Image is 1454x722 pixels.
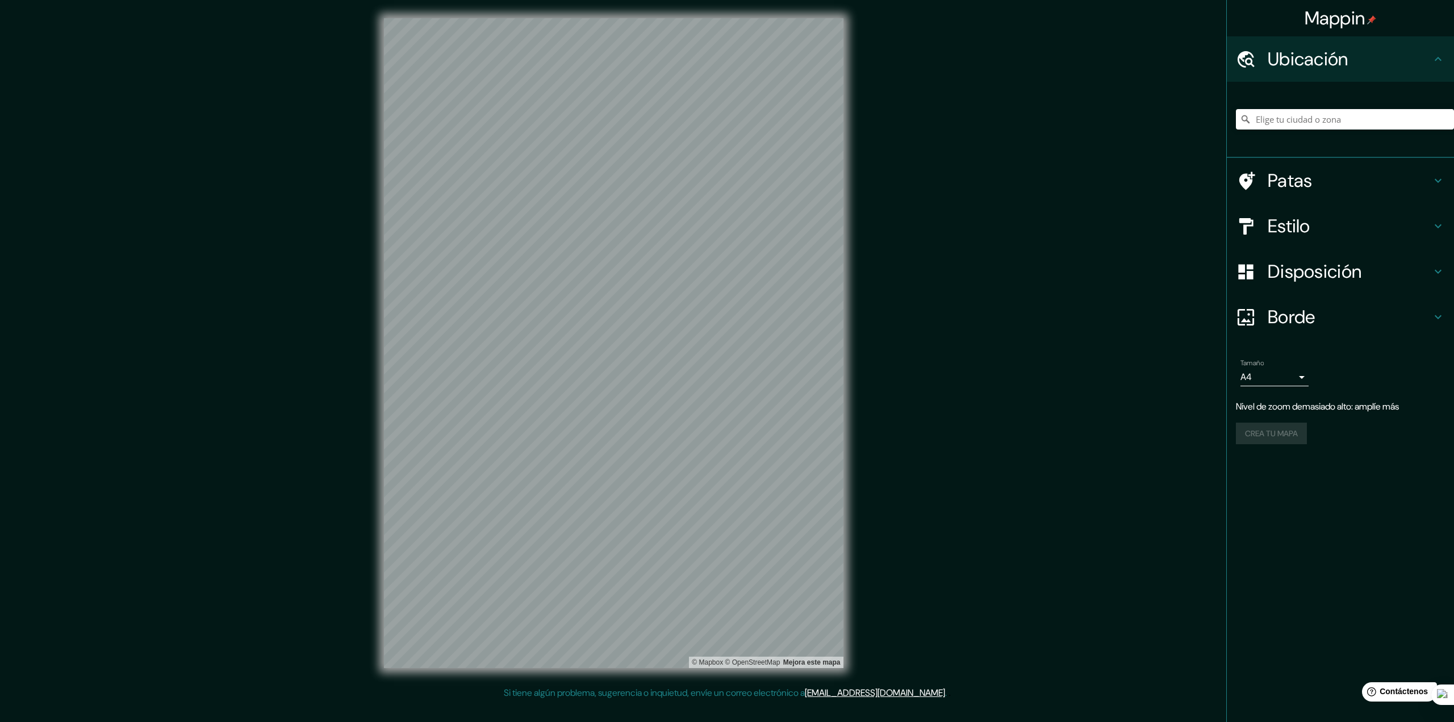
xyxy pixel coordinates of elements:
[1236,109,1454,130] input: Elige tu ciudad o zona
[1353,678,1442,710] iframe: Lanzador de widgets de ayuda
[1227,203,1454,249] div: Estilo
[783,658,841,666] font: Mejora este mapa
[1240,371,1252,383] font: A4
[725,658,780,666] a: Mapa de calles abierto
[1268,305,1315,329] font: Borde
[384,18,843,668] canvas: Mapa
[949,686,951,699] font: .
[945,687,947,699] font: .
[1236,400,1399,412] font: Nivel de zoom demasiado alto: amplíe más
[805,687,945,699] a: [EMAIL_ADDRESS][DOMAIN_NAME]
[1227,249,1454,294] div: Disposición
[725,658,780,666] font: © OpenStreetMap
[1268,47,1348,71] font: Ubicación
[692,658,723,666] font: © Mapbox
[1227,294,1454,340] div: Borde
[1240,358,1264,368] font: Tamaño
[1367,15,1376,24] img: pin-icon.png
[1227,158,1454,203] div: Patas
[1227,36,1454,82] div: Ubicación
[504,687,805,699] font: Si tiene algún problema, sugerencia o inquietud, envíe un correo electrónico a
[783,658,841,666] a: Map feedback
[692,658,723,666] a: Mapbox
[1305,6,1365,30] font: Mappin
[947,686,949,699] font: .
[1268,169,1313,193] font: Patas
[1240,368,1309,386] div: A4
[1268,260,1361,283] font: Disposición
[1268,214,1310,238] font: Estilo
